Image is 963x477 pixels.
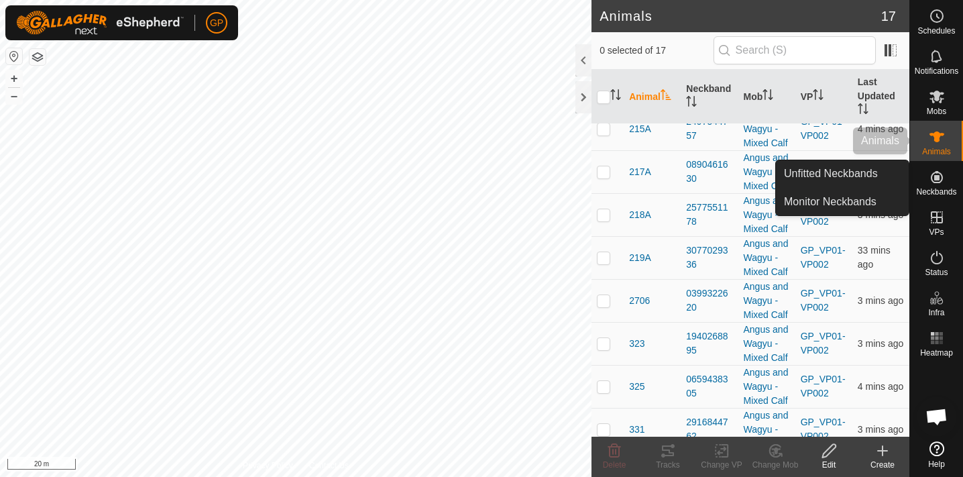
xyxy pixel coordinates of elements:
[743,409,789,451] div: Angus and Wagyu - Mixed Calf
[686,158,732,186] div: 0890461630
[801,331,846,356] a: GP_VP01-VP002
[600,44,713,58] span: 0 selected of 17
[856,459,909,471] div: Create
[776,160,909,187] a: Unfitted Neckbands
[743,237,789,279] div: Angus and Wagyu - Mixed Calf
[686,244,732,272] div: 3077029336
[802,459,856,471] div: Edit
[6,70,22,87] button: +
[784,166,878,182] span: Unfitted Neckbands
[629,423,644,437] span: 331
[629,337,644,351] span: 323
[748,459,802,471] div: Change Mob
[915,67,958,75] span: Notifications
[881,6,896,26] span: 17
[686,201,732,229] div: 2577551178
[916,188,956,196] span: Neckbands
[922,148,951,156] span: Animals
[686,329,732,358] div: 1940268895
[686,98,697,109] p-sorticon: Activate to sort
[784,194,876,210] span: Monitor Neckbands
[858,209,903,220] span: 27 Aug 2025 at 1:01 pm
[858,245,891,270] span: 27 Aug 2025 at 12:31 pm
[858,338,903,349] span: 27 Aug 2025 at 1:01 pm
[801,245,846,270] a: GP_VP01-VP002
[925,268,948,276] span: Status
[858,123,903,134] span: 27 Aug 2025 at 1:01 pm
[917,396,957,437] a: Open chat
[813,91,824,102] p-sorticon: Activate to sort
[929,228,944,236] span: VPs
[629,380,644,394] span: 325
[738,70,795,124] th: Mob
[624,70,681,124] th: Animal
[743,108,789,150] div: Angus and Wagyu - Mixed Calf
[661,91,671,102] p-sorticon: Activate to sort
[30,49,46,65] button: Map Layers
[776,189,909,215] a: Monitor Neckbands
[603,460,626,470] span: Delete
[917,27,955,35] span: Schedules
[852,70,909,124] th: Last Updated
[629,122,651,136] span: 215A
[928,309,944,317] span: Infra
[858,381,903,392] span: 27 Aug 2025 at 1:01 pm
[6,48,22,64] button: Reset Map
[858,424,903,435] span: 27 Aug 2025 at 1:01 pm
[714,36,876,64] input: Search (S)
[686,286,732,315] div: 0399322620
[762,91,773,102] p-sorticon: Activate to sort
[681,70,738,124] th: Neckband
[928,460,945,468] span: Help
[629,294,650,308] span: 2706
[795,70,852,124] th: VP
[743,194,789,236] div: Angus and Wagyu - Mixed Calf
[801,374,846,399] a: GP_VP01-VP002
[309,460,349,472] a: Contact Us
[641,459,695,471] div: Tracks
[927,107,946,115] span: Mobs
[686,115,732,143] div: 2497544757
[910,436,963,474] a: Help
[210,16,223,30] span: GP
[629,165,651,179] span: 217A
[16,11,184,35] img: Gallagher Logo
[801,417,846,441] a: GP_VP01-VP002
[243,460,293,472] a: Privacy Policy
[858,295,903,306] span: 27 Aug 2025 at 1:01 pm
[6,88,22,104] button: –
[600,8,881,24] h2: Animals
[801,288,846,313] a: GP_VP01-VP002
[858,105,868,116] p-sorticon: Activate to sort
[743,280,789,322] div: Angus and Wagyu - Mixed Calf
[695,459,748,471] div: Change VP
[743,366,789,408] div: Angus and Wagyu - Mixed Calf
[743,323,789,365] div: Angus and Wagyu - Mixed Calf
[686,372,732,401] div: 0659438305
[686,415,732,443] div: 2916844762
[610,91,621,102] p-sorticon: Activate to sort
[743,151,789,193] div: Angus and Wagyu - Mixed Calf
[629,208,651,222] span: 218A
[629,251,651,265] span: 219A
[920,349,953,357] span: Heatmap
